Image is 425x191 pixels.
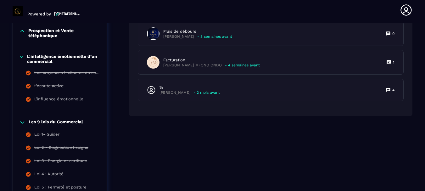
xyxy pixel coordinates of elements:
[34,171,64,178] div: Loi 4 : Autorité
[27,12,51,16] p: Powered by
[163,34,194,39] p: [PERSON_NAME]
[34,70,100,77] div: Les croyances limitantes du commercial
[34,132,59,139] div: Loi 1- Guider
[392,87,394,93] p: 4
[163,63,222,68] p: [PERSON_NAME] MFONO ONDO
[163,29,232,34] p: Frais de débours
[392,31,394,36] p: 0
[34,83,64,90] div: L’écoute active
[225,63,260,68] p: - 4 semaines avant
[197,34,232,39] p: - 3 semaines avant
[13,6,23,16] img: logo-branding
[34,158,87,165] div: Loi 3 : Energie et certitude
[393,60,394,65] p: 1
[163,57,260,63] p: Facturation
[159,90,190,95] p: [PERSON_NAME]
[34,145,88,152] div: Loi 2 - Diagnostic et soigne
[28,28,100,38] p: Prospection et Vente téléphonique
[27,54,100,64] p: L'intelligence émotionnelle d’un commercial
[29,119,83,126] p: Les 9 lois du Commercial
[34,97,83,104] div: L’influence émotionnelle
[54,11,81,16] img: logo
[159,85,220,90] p: %
[193,90,220,95] p: - 2 mois avant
